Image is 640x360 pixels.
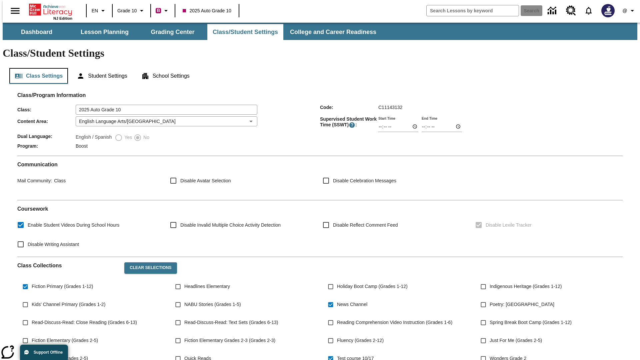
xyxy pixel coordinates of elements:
[136,68,195,84] button: School Settings
[544,2,562,20] a: Data Center
[17,143,76,149] span: Program :
[32,337,98,344] span: Fiction Elementary (Grades 2-5)
[115,5,148,17] button: Grade: Grade 10, Select a grade
[597,2,619,19] button: Select a new avatar
[29,2,72,20] div: Home
[3,24,70,40] button: Dashboard
[490,301,554,308] span: Poetry: [GEOGRAPHIC_DATA]
[3,24,382,40] div: SubNavbar
[17,161,623,168] h2: Communication
[76,116,257,126] div: English Language Arts/[GEOGRAPHIC_DATA]
[124,262,177,274] button: Clear Selections
[619,5,640,17] button: Profile/Settings
[337,283,408,290] span: Holiday Boot Camp (Grades 1-12)
[5,1,25,21] button: Open side menu
[9,68,68,84] button: Class Settings
[32,319,137,326] span: Read-Discuss-Read: Close Reading (Grades 6-13)
[28,222,119,229] span: Enable Student Videos During School Hours
[32,283,93,290] span: Fiction Primary (Grades 1-12)
[29,3,72,16] a: Home
[3,23,637,40] div: SubNavbar
[17,178,52,183] span: Mail Community :
[184,319,278,326] span: Read-Discuss-Read: Text Sets (Grades 6-13)
[337,301,367,308] span: News Channel
[562,2,580,20] a: Resource Center, Will open in new tab
[333,222,398,229] span: Disable Reflect Comment Feed
[207,24,283,40] button: Class/Student Settings
[422,116,437,121] label: End Time
[17,206,623,212] h2: Course work
[153,5,173,17] button: Boost Class color is violet red. Change class color
[76,105,257,115] input: Class
[3,47,637,59] h1: Class/Student Settings
[486,222,532,229] span: Disable Lexile Tracker
[53,16,72,20] span: NJ Edition
[184,283,230,290] span: Headlines Elementary
[142,134,149,141] span: No
[20,345,68,360] button: Support Offline
[71,68,132,84] button: Student Settings
[490,283,562,290] span: Indigenous Heritage (Grades 1-12)
[180,222,281,229] span: Disable Invalid Multiple Choice Activity Detection
[17,161,623,195] div: Communication
[28,241,79,248] span: Disable Writing Assistant
[17,107,76,112] span: Class :
[337,337,384,344] span: Fluency (Grades 2-12)
[89,5,110,17] button: Language: EN, Select a language
[349,122,355,128] button: Supervised Student Work Time is the timeframe when students can take LevelSet and when lessons ar...
[183,7,231,14] span: 2025 Auto Grade 10
[34,350,63,355] span: Support Offline
[285,24,382,40] button: College and Career Readiness
[123,134,132,141] span: Yes
[17,92,623,98] h2: Class/Program Information
[9,68,631,84] div: Class/Student Settings
[139,24,206,40] button: Grading Center
[184,337,275,344] span: Fiction Elementary Grades 2-3 (Grades 2-3)
[17,99,623,150] div: Class/Program Information
[17,134,76,139] span: Dual Language :
[180,177,231,184] span: Disable Avatar Selection
[601,4,615,17] img: Avatar
[17,119,76,124] span: Content Area :
[76,143,88,149] span: Boost
[378,105,402,110] span: C11143132
[378,116,395,121] label: Start Time
[52,178,66,183] span: Class
[622,7,627,14] span: @
[117,7,137,14] span: Grade 10
[320,105,378,110] span: Code :
[76,134,112,142] label: English / Spanish
[157,6,160,15] span: B
[71,24,138,40] button: Lesson Planning
[333,177,396,184] span: Disable Celebration Messages
[17,206,623,251] div: Coursework
[32,301,105,308] span: Kids' Channel Primary (Grades 1-2)
[490,319,572,326] span: Spring Break Boot Camp (Grades 1-12)
[184,301,241,308] span: NABU Stories (Grades 1-5)
[337,319,452,326] span: Reading Comprehension Video Instruction (Grades 1-6)
[17,262,119,269] h2: Class Collections
[92,7,98,14] span: EN
[580,2,597,19] a: Notifications
[427,5,519,16] input: search field
[320,116,378,128] span: Supervised Student Work Time (SSWT) :
[490,337,542,344] span: Just For Me (Grades 2-5)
